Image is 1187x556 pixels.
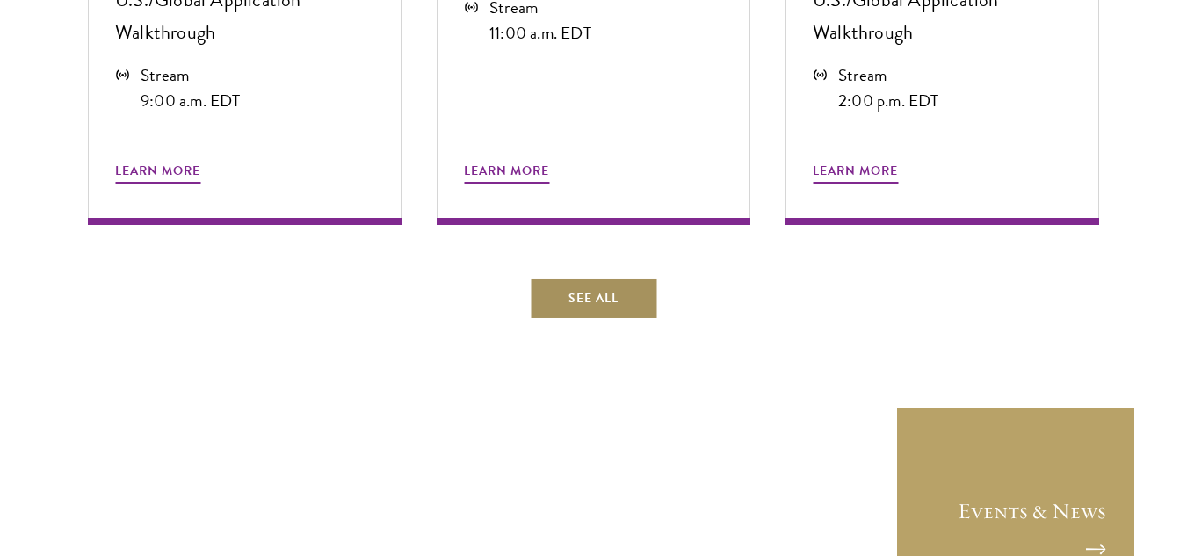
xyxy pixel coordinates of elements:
[141,62,241,88] div: Stream
[838,62,939,88] div: Stream
[813,160,898,187] span: Learn More
[115,160,200,187] span: Learn More
[464,160,549,187] span: Learn More
[489,20,591,46] div: 11:00 a.m. EDT
[141,88,241,113] div: 9:00 a.m. EDT
[529,278,658,320] a: See All
[838,88,939,113] div: 2:00 p.m. EDT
